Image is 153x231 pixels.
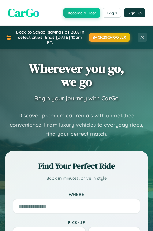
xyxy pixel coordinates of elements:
label: Where [13,192,140,197]
span: Back to School savings of 20% in select cities! Ends [DATE] 10am PT. [15,29,86,45]
button: Sign Up [124,8,145,17]
button: Login [103,8,121,18]
span: CarGo [8,5,39,21]
h1: Wherever you go, we go [29,62,124,88]
button: BACK2SCHOOL20 [89,33,130,42]
h3: Begin your journey with CarGo [34,95,119,102]
p: Book in minutes, drive in style [13,175,140,182]
h2: Find Your Perfect Ride [13,161,140,171]
label: Pick-up [13,220,140,225]
button: Become a Host [63,8,100,18]
p: Discover premium car rentals with unmatched convenience. From luxury vehicles to everyday rides, ... [5,111,148,139]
